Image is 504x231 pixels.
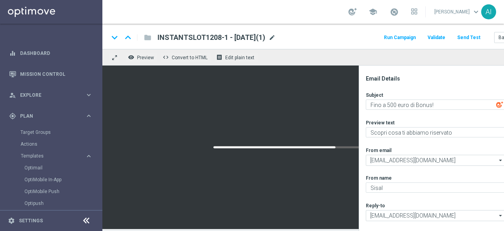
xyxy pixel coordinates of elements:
i: gps_fixed [9,113,16,120]
label: Reply-to [366,203,385,209]
i: equalizer [9,50,16,57]
span: Preview [137,55,154,60]
button: equalizer Dashboard [9,50,93,56]
a: OptiMobile Push [24,188,82,195]
i: person_search [9,92,16,99]
button: Run Campaign [383,32,417,43]
i: remove_red_eye [128,54,134,60]
i: keyboard_arrow_up [122,32,134,43]
span: Convert to HTML [172,55,208,60]
label: Preview text [366,120,395,126]
i: keyboard_arrow_down [109,32,120,43]
i: receipt [216,54,222,60]
button: gps_fixed Plan keyboard_arrow_right [9,113,93,119]
label: From email [366,147,391,154]
button: Send Test [456,32,482,43]
img: optiGenie.svg [496,101,503,108]
span: Explore [20,93,85,98]
div: Actions [20,138,102,150]
a: Optipush [24,200,82,207]
span: mode_edit [269,34,276,41]
i: keyboard_arrow_right [85,91,93,99]
div: Target Groups [20,126,102,138]
span: school [369,8,377,16]
button: receipt Edit plain text [214,52,258,62]
a: Target Groups [20,129,82,135]
a: Actions [20,141,82,147]
label: From name [366,175,392,181]
span: keyboard_arrow_down [472,8,480,16]
i: keyboard_arrow_right [85,152,93,160]
button: remove_red_eye Preview [126,52,157,62]
div: Templates [21,154,85,158]
span: Plan [20,114,85,118]
span: Templates [21,154,77,158]
div: Optimail [24,162,102,174]
div: Explore [9,92,85,99]
div: OptiMobile In-App [24,174,102,186]
div: Plan [9,113,85,120]
a: Settings [19,218,43,223]
a: [PERSON_NAME]keyboard_arrow_down [434,6,481,18]
span: INSTANTSLOT1208-1 - 12.08.2025(1) [157,33,265,42]
a: OptiMobile In-App [24,177,82,183]
a: Mission Control [20,64,93,85]
div: Dashboard [9,43,93,64]
a: Dashboard [20,43,93,64]
button: Validate [426,32,447,43]
div: Web Push Notifications [24,209,102,221]
div: AI [481,4,496,19]
a: Optimail [24,165,82,171]
div: Mission Control [9,64,93,85]
span: Validate [428,35,445,40]
div: OptiMobile Push [24,186,102,197]
button: person_search Explore keyboard_arrow_right [9,92,93,98]
button: Templates keyboard_arrow_right [20,153,93,159]
button: code Convert to HTML [161,52,211,62]
span: code [163,54,169,60]
label: Subject [366,92,383,98]
i: settings [8,217,15,224]
button: Mission Control [9,71,93,77]
span: Edit plain text [225,55,254,60]
i: keyboard_arrow_right [85,112,93,120]
div: Optipush [24,197,102,209]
